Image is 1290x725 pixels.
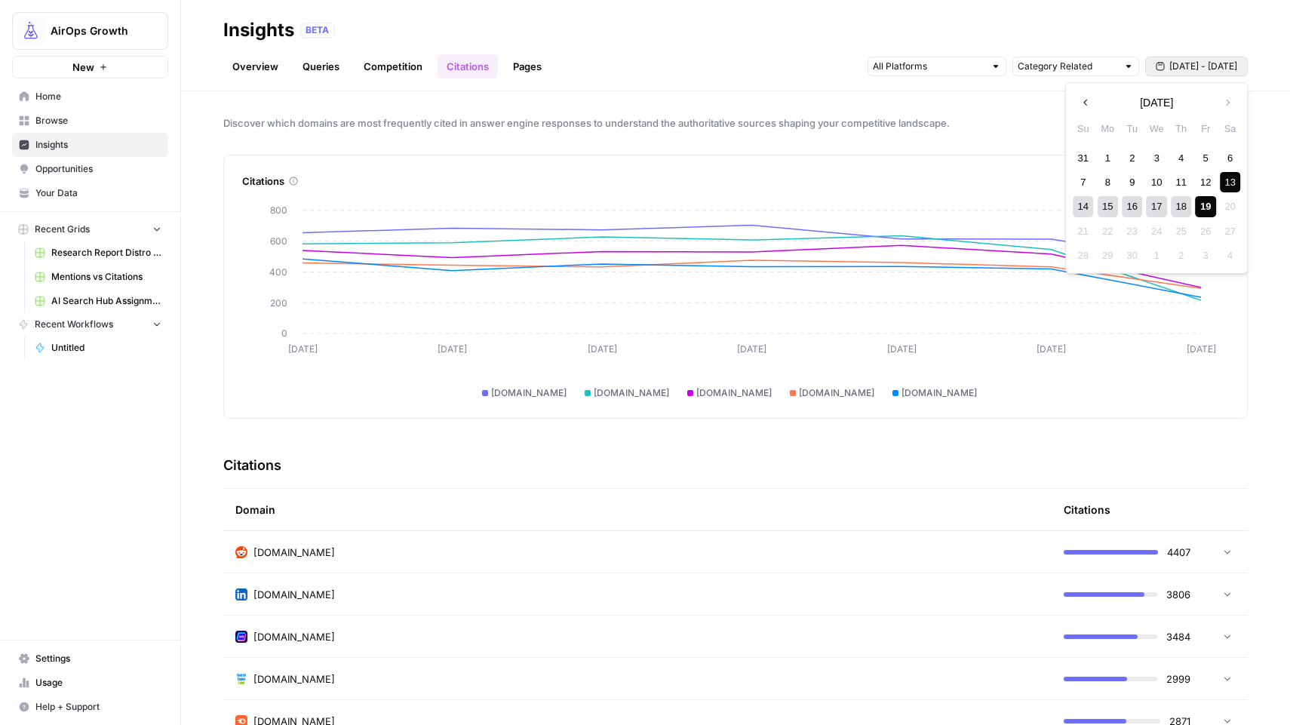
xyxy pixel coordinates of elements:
span: [DOMAIN_NAME] [696,386,772,400]
div: Choose Wednesday, September 17th, 2025 [1147,196,1167,217]
tspan: 200 [270,297,287,309]
tspan: 400 [269,266,287,278]
div: Not available Saturday, September 20th, 2025 [1220,196,1240,217]
span: [DOMAIN_NAME] [253,545,335,560]
a: Overview [223,54,287,78]
div: Not available Thursday, October 2nd, 2025 [1171,245,1191,266]
div: Not available Monday, September 22nd, 2025 [1098,221,1118,241]
div: Not available Monday, September 29th, 2025 [1098,245,1118,266]
div: Choose Wednesday, September 3rd, 2025 [1147,147,1167,167]
div: Not available Saturday, September 27th, 2025 [1220,221,1240,241]
span: Settings [35,652,161,665]
span: Recent Workflows [35,318,113,331]
span: AirOps Growth [51,23,142,38]
button: Recent Grids [12,218,168,241]
span: AI Search Hub Assignments [51,294,161,308]
input: All Platforms [873,59,984,74]
span: Browse [35,114,161,127]
div: Choose Friday, September 12th, 2025 [1196,172,1216,192]
a: Your Data [12,181,168,205]
div: Insights [223,18,294,42]
span: Home [35,90,161,103]
tspan: 600 [270,235,287,247]
div: Choose Tuesday, September 16th, 2025 [1122,196,1142,217]
img: m2cl2pnoess66jx31edqk0jfpcfn [235,546,247,558]
div: Choose Wednesday, September 10th, 2025 [1147,172,1167,192]
span: [DOMAIN_NAME] [491,386,567,400]
div: Tu [1122,118,1142,139]
span: 2999 [1166,671,1190,687]
span: [DOMAIN_NAME] [253,671,335,687]
span: Untitled [51,341,161,355]
a: Settings [12,647,168,671]
span: Recent Grids [35,223,90,236]
div: Not available Thursday, September 25th, 2025 [1171,221,1191,241]
div: Choose Tuesday, September 9th, 2025 [1122,172,1142,192]
div: Not available Tuesday, September 30th, 2025 [1122,245,1142,266]
a: Mentions vs Citations [28,265,168,289]
span: Mentions vs Citations [51,270,161,284]
a: Research Report Distro Workflows [28,241,168,265]
a: Pages [504,54,551,78]
span: New [72,60,94,75]
input: Category Related [1018,59,1117,74]
div: Choose Tuesday, September 2nd, 2025 [1122,147,1142,167]
div: BETA [300,23,334,38]
div: We [1147,118,1167,139]
span: Opportunities [35,162,161,176]
div: Sa [1220,118,1240,139]
div: Choose Thursday, September 18th, 2025 [1171,196,1191,217]
button: New [12,56,168,78]
span: Your Data [35,186,161,200]
span: 3806 [1166,587,1190,602]
tspan: [DATE] [288,343,318,355]
div: Choose Sunday, September 14th, 2025 [1073,196,1093,217]
div: Fr [1196,118,1216,139]
a: Untitled [28,336,168,360]
a: Insights [12,133,168,157]
button: Recent Workflows [12,313,168,336]
button: [DATE] - [DATE] [1145,57,1248,76]
span: 3484 [1166,629,1190,644]
div: Not available Wednesday, September 24th, 2025 [1147,221,1167,241]
tspan: [DATE] [588,343,617,355]
span: [DOMAIN_NAME] [799,386,874,400]
a: Citations [438,54,498,78]
tspan: 800 [270,204,287,216]
span: [DOMAIN_NAME] [253,629,335,644]
div: Choose Saturday, September 6th, 2025 [1220,147,1240,167]
a: Opportunities [12,157,168,181]
span: Usage [35,676,161,690]
button: Workspace: AirOps Growth [12,12,168,50]
a: Browse [12,109,168,133]
button: Help + Support [12,695,168,719]
tspan: [DATE] [887,343,917,355]
div: Choose Thursday, September 11th, 2025 [1171,172,1191,192]
div: Not available Friday, October 3rd, 2025 [1196,245,1216,266]
span: [DOMAIN_NAME] [901,386,977,400]
div: Choose Thursday, September 4th, 2025 [1171,147,1191,167]
span: 4407 [1167,545,1190,560]
div: [DATE] - [DATE] [1065,82,1248,274]
span: [DATE] - [DATE] [1169,60,1237,73]
div: Not available Sunday, September 28th, 2025 [1073,245,1093,266]
div: Choose Monday, September 8th, 2025 [1098,172,1118,192]
div: Choose Monday, September 15th, 2025 [1098,196,1118,217]
img: qpwqqjv1ae6e153pa0w83mna1mt9 [235,673,247,685]
div: Citations [242,174,1229,189]
h3: Citations [223,455,281,476]
a: Usage [12,671,168,695]
div: Not available Sunday, September 21st, 2025 [1073,221,1093,241]
tspan: [DATE] [737,343,766,355]
a: AI Search Hub Assignments [28,289,168,313]
span: [DATE] [1140,95,1173,110]
div: Not available Tuesday, September 23rd, 2025 [1122,221,1142,241]
span: [DOMAIN_NAME] [594,386,669,400]
span: [DOMAIN_NAME] [253,587,335,602]
tspan: [DATE] [1037,343,1066,355]
tspan: [DATE] [1187,343,1216,355]
span: Research Report Distro Workflows [51,246,161,260]
div: Not available Friday, September 26th, 2025 [1196,221,1216,241]
div: Citations [1064,489,1110,530]
a: Competition [355,54,432,78]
